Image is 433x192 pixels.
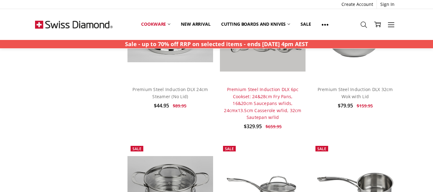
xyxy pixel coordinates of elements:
strong: Sale - up to 70% off RRP on selected items - ends [DATE] 4pm AEST [125,40,308,48]
span: $159.95 [357,103,373,109]
img: Free Shipping On Every Order [35,9,113,40]
a: Cutting boards and knives [216,17,296,31]
span: Sale [317,146,326,151]
a: Premium Steel Induction DLX 6pc Cookset: 24&28cm Fry Pans, 16&20cm Saucepans w/lids, 24cmx13.5cm ... [224,86,301,120]
a: Cookware [136,17,176,31]
span: Sale [225,146,234,151]
span: $659.95 [266,124,282,129]
span: $79.95 [338,102,353,109]
span: $329.95 [244,123,262,130]
span: $44.95 [154,102,169,109]
a: Premium Steel Induction DLX 24cm Steamer (No Lid) [132,86,208,99]
a: New arrival [176,17,216,31]
a: Premium Steel Induction DLX 32cm Wok with Lid [318,86,393,99]
span: $89.95 [173,103,186,109]
a: Show All [316,17,334,31]
span: Sale [132,146,141,151]
a: Sale [295,17,316,31]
